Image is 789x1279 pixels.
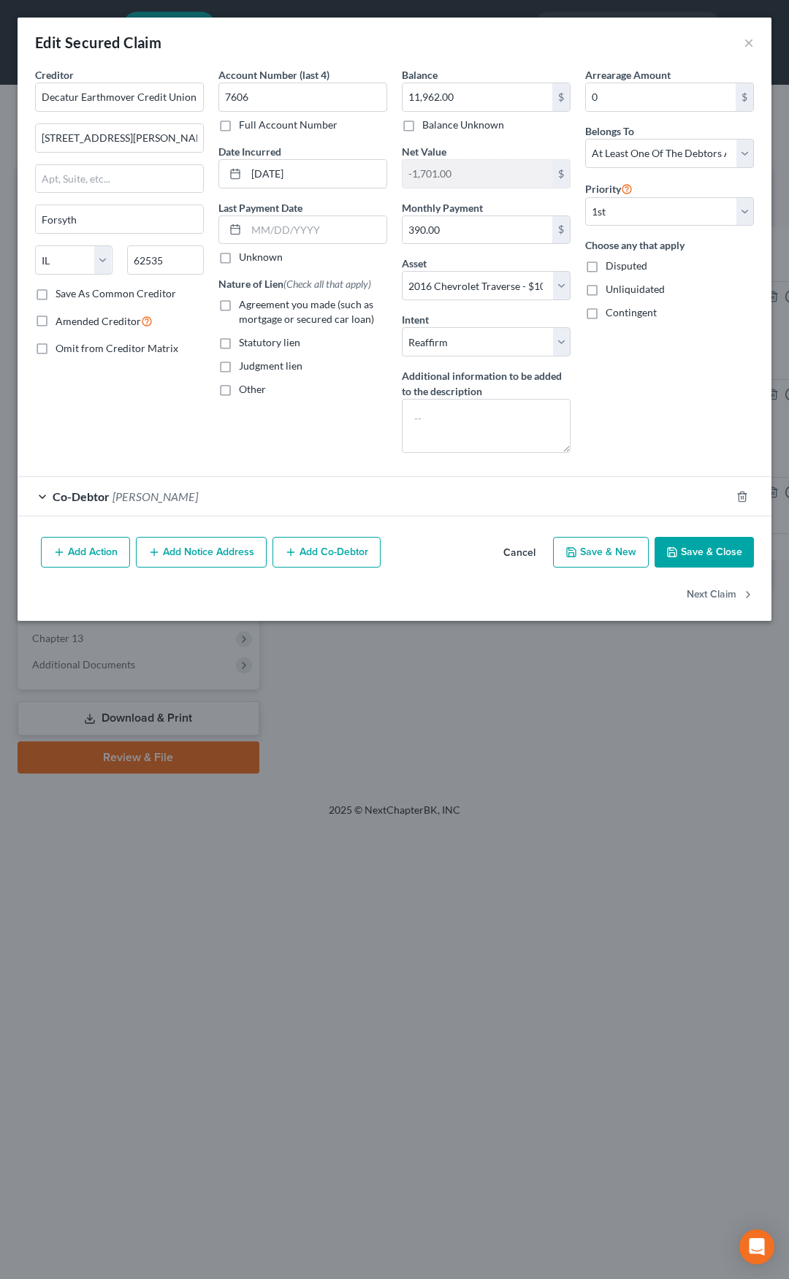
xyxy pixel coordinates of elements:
div: $ [736,83,753,111]
button: Cancel [492,538,547,568]
input: 0.00 [403,83,552,111]
span: Judgment lien [239,359,302,372]
label: Save As Common Creditor [56,286,176,301]
label: Balance Unknown [422,118,504,132]
label: Account Number (last 4) [218,67,329,83]
label: Last Payment Date [218,200,302,215]
span: Statutory lien [239,336,300,348]
button: Add Notice Address [136,537,267,568]
button: Add Co-Debtor [272,537,381,568]
input: Enter city... [36,205,203,233]
button: Save & Close [655,537,754,568]
span: Amended Creditor [56,315,141,327]
input: XXXX [218,83,387,112]
div: $ [552,160,570,188]
label: Monthly Payment [402,200,483,215]
span: Co-Debtor [53,489,110,503]
span: Creditor [35,69,74,81]
span: (Check all that apply) [283,278,371,290]
input: 0.00 [586,83,736,111]
div: Open Intercom Messenger [739,1229,774,1264]
button: × [744,34,754,51]
span: Omit from Creditor Matrix [56,342,178,354]
input: MM/DD/YYYY [246,216,386,244]
span: [PERSON_NAME] [113,489,198,503]
button: Add Action [41,537,130,568]
span: Other [239,383,266,395]
label: Balance [402,67,438,83]
label: Full Account Number [239,118,338,132]
div: $ [552,83,570,111]
input: Enter address... [36,124,203,152]
span: Contingent [606,306,657,318]
input: Search creditor by name... [35,83,204,112]
div: $ [552,216,570,244]
button: Save & New [553,537,649,568]
input: 0.00 [403,160,552,188]
label: Choose any that apply [585,237,754,253]
label: Additional information to be added to the description [402,368,571,399]
span: Agreement you made (such as mortgage or secured car loan) [239,298,374,325]
input: Enter zip... [127,245,205,275]
span: Unliquidated [606,283,665,295]
label: Arrearage Amount [585,67,671,83]
span: Disputed [606,259,647,272]
input: MM/DD/YYYY [246,160,386,188]
label: Unknown [239,250,283,264]
span: Belongs To [585,125,634,137]
div: Edit Secured Claim [35,32,161,53]
label: Nature of Lien [218,276,371,291]
label: Intent [402,312,429,327]
label: Priority [585,180,633,197]
label: Net Value [402,144,446,159]
input: 0.00 [403,216,552,244]
input: Apt, Suite, etc... [36,165,203,193]
button: Next Claim [687,579,754,610]
span: Asset [402,257,427,270]
label: Date Incurred [218,144,281,159]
